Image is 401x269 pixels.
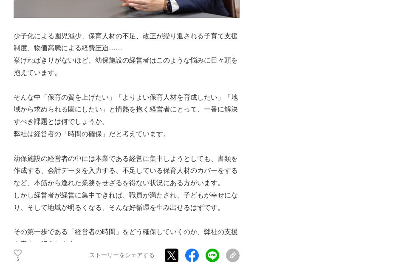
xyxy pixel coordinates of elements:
[14,258,22,262] p: 5
[14,189,240,214] p: しかし経営者が経営に集中できれば、職員が満たされ、子どもが幸せになり、そして地域が明るくなる、そんな好循環を生み出せるはずです。
[14,153,240,189] p: 幼保施設の経営者の中には本業である経営に集中しようとしても、書類を作成する、会計データを入力する、不足している保育人材のカバーをするなど、本筋から逸れた業務をせざるを得ない状況にある方がいます。
[14,128,240,140] p: 弊社は経営者の「時間の確保」だと考えています。
[14,30,240,55] p: 少子化による園児減少、保育人材の不足、改正が繰り返される子育て支援制度、物価高騰による経費圧迫……
[14,226,240,251] p: その第一歩である「経営者の時間」をどう確保していくのか、弊社の支援内容をご紹介します。
[14,92,240,128] p: そんな中「保育の質を上げたい」「よりよい保育人材を育成したい」「地域から求められる園にしたい」と情熱を抱く経営者にとって、一番に解決すべき課題とは何でしょうか。
[14,54,240,79] p: 挙げればきりがないほど、幼保施設の経営者はこのような悩みに日々頭を抱えています。
[89,252,155,260] p: ストーリーをシェアする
